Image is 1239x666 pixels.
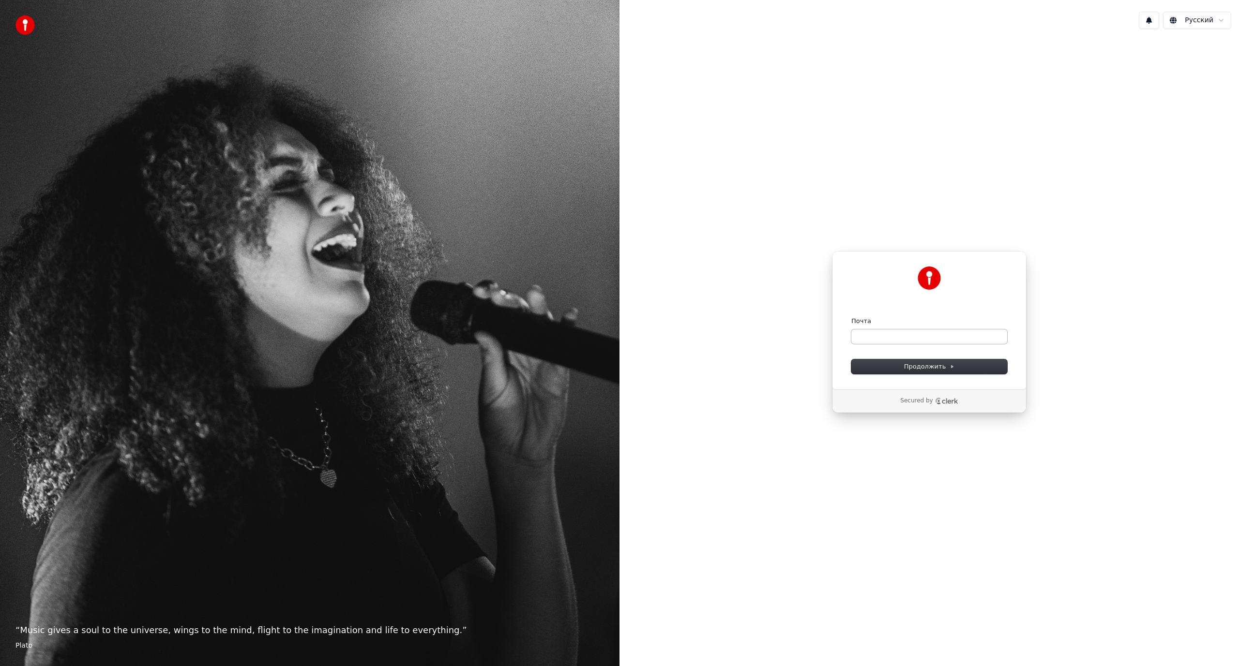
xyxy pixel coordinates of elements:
[904,362,955,371] span: Продолжить
[935,398,958,404] a: Clerk logo
[918,266,941,290] img: Youka
[851,317,871,326] label: Почта
[15,15,35,35] img: youka
[15,641,604,651] footer: Plato
[900,397,933,405] p: Secured by
[15,623,604,637] p: “ Music gives a soul to the universe, wings to the mind, flight to the imagination and life to ev...
[851,359,1007,374] button: Продолжить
